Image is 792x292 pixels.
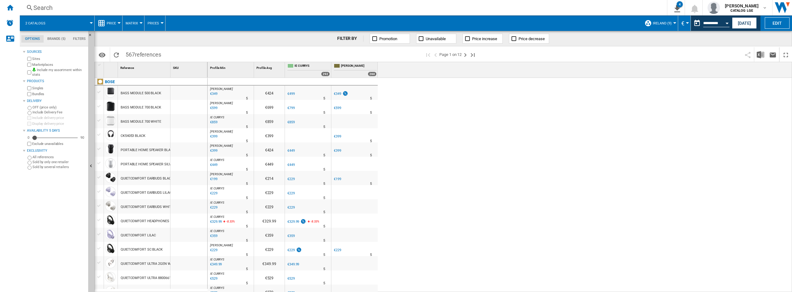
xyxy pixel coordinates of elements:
div: Delivery Time : 5 days [323,152,325,159]
div: Delivery Time : 5 days [246,167,248,173]
div: €424 [254,86,285,100]
img: mysite-bg-18x18.png [32,68,36,71]
div: 4 [677,1,683,7]
div: QUIETCOMFORT EARBUDS WHITE SMOKE [121,200,186,214]
div: 0 [26,135,31,140]
div: €214 [254,171,285,185]
div: Profile Avg Sort None [255,62,285,72]
div: Last updated : Friday, 15 August 2025 06:54 [209,91,217,97]
label: Include Delivery Fee [32,110,86,115]
label: Sites [32,57,86,61]
div: Delivery Time : 5 days [323,181,325,187]
div: [PERSON_NAME] 260 offers sold by IE HARVEY NORMAN [333,62,378,78]
div: Sort None [172,62,207,72]
button: Last page [469,47,476,62]
button: Open calendar [721,17,733,28]
div: €329.99 [254,214,285,228]
div: Last updated : Friday, 15 August 2025 06:37 [209,276,217,282]
div: Availability 5 Days [27,128,86,133]
span: Page 1 on 12 [439,47,462,62]
i: % [310,219,314,226]
div: Delivery Time : 5 days [323,195,325,201]
div: Last updated : Friday, 15 August 2025 06:54 [209,247,217,253]
div: QUIETCOMFORT HEADPHONES BLACK [121,214,180,228]
div: €799 [287,106,295,110]
div: Last updated : Friday, 15 August 2025 06:54 [209,133,217,140]
div: €349.99 [254,256,285,270]
div: Delivery Time : 5 days [323,238,325,244]
div: €229 [286,190,295,197]
div: €229 [333,247,341,253]
input: Sites [27,57,31,61]
div: Search [33,3,651,12]
div: Last updated : Friday, 15 August 2025 06:42 [209,119,217,125]
div: 2 catalogs [23,15,91,31]
div: This report is based on a date in the past. [691,15,731,31]
div: €399 [254,128,285,142]
span: Price increase [472,36,497,41]
img: profile.jpg [708,2,720,14]
md-tab-item: Options [21,35,44,43]
button: Share this bookmark with others [742,47,754,62]
span: [PERSON_NAME] [210,243,233,247]
button: Download in Excel [754,47,767,62]
button: Maximize [780,47,792,62]
div: BASS MODULE 500 BLACK [121,86,161,100]
span: Promotion [379,36,397,41]
button: Ireland (9) [653,15,675,31]
div: Delivery Time : 5 days [246,266,248,272]
label: All references [32,155,86,159]
input: Include delivery price [27,116,31,120]
input: Display delivery price [27,142,31,146]
div: €449 [286,148,295,154]
div: Products [27,79,86,84]
img: promotionV3.png [300,219,306,224]
label: Include my assortment within stats [32,68,86,77]
div: Sort None [209,62,254,72]
div: €399 [334,149,341,153]
div: 90 [79,135,86,140]
label: Bundles [32,92,86,96]
button: € [681,15,687,31]
div: €449 [287,163,295,167]
input: Marketplaces [27,63,31,67]
div: Delivery [27,99,86,104]
label: Exclude unavailables [32,142,86,146]
span: Price decrease [519,36,545,41]
div: Last updated : Friday, 15 August 2025 07:00 [209,105,217,111]
div: €229 [286,176,295,182]
div: Delivery Time : 5 days [370,152,372,159]
div: Delivery Time : 5 days [246,124,248,130]
span: Unavailable [426,36,446,41]
input: Sold by several retailers [28,166,32,170]
div: €229 [287,177,295,181]
div: €399 [334,134,341,138]
div: Delivery Time : 5 days [323,223,325,230]
span: Prices [148,21,159,25]
div: Delivery Time : 5 days [323,209,325,215]
button: Hide [88,31,96,42]
span: SKU [173,66,179,70]
input: Display delivery price [27,122,31,126]
md-tab-item: Brands (5) [44,35,69,43]
div: €349 [333,91,348,97]
div: €229 [254,199,285,214]
span: IE CURRYS [210,158,224,162]
div: Delivery Time : 5 days [246,138,248,144]
span: [PERSON_NAME] [210,130,233,133]
span: 567 [123,47,164,60]
label: Sold by several retailers [32,165,86,169]
div: €599 [333,105,341,111]
span: Price [107,21,116,25]
div: €359 [286,233,295,239]
div: Last updated : Friday, 15 August 2025 00:22 [209,205,217,211]
span: Matrix [126,21,138,25]
div: €529 [286,276,295,282]
span: IE CURRYS [210,286,224,290]
div: Sort None [105,62,118,72]
div: Exclusivity [27,148,86,153]
span: [PERSON_NAME] [341,64,377,69]
span: 2 catalogs [25,21,45,25]
div: Ireland (9) [644,15,675,31]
